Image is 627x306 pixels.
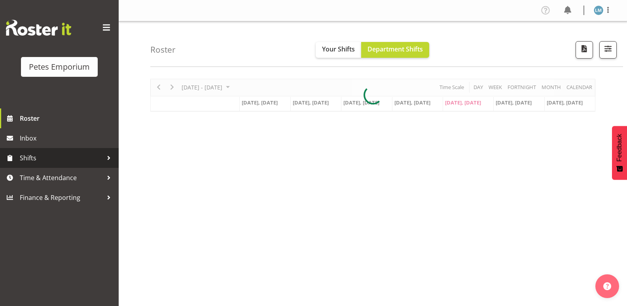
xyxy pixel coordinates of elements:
[20,112,115,124] span: Roster
[316,42,361,58] button: Your Shifts
[594,6,603,15] img: lianne-morete5410.jpg
[599,41,617,59] button: Filter Shifts
[6,20,71,36] img: Rosterit website logo
[612,126,627,180] button: Feedback - Show survey
[20,192,103,203] span: Finance & Reporting
[603,282,611,290] img: help-xxl-2.png
[20,132,115,144] span: Inbox
[361,42,429,58] button: Department Shifts
[322,45,355,53] span: Your Shifts
[367,45,423,53] span: Department Shifts
[616,134,623,162] span: Feedback
[20,152,103,164] span: Shifts
[29,61,90,73] div: Petes Emporium
[20,172,103,184] span: Time & Attendance
[150,45,176,54] h4: Roster
[576,41,593,59] button: Download a PDF of the roster according to the set date range.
